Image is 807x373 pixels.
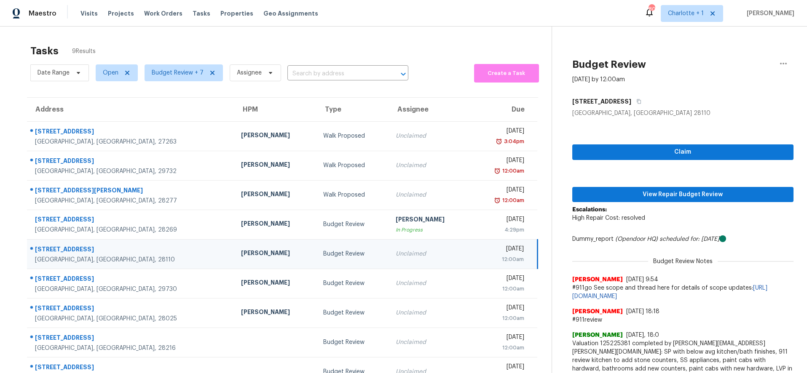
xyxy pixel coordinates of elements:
div: 12:00am [478,314,524,322]
span: View Repair Budget Review [579,189,787,200]
div: [GEOGRAPHIC_DATA], [GEOGRAPHIC_DATA], 27263 [35,138,228,146]
div: Budget Review [323,338,383,346]
span: Geo Assignments [263,9,318,18]
div: [DATE] [478,333,524,344]
span: Budget Review + 7 [152,69,204,77]
div: [DATE] [478,362,524,373]
div: 3:04pm [502,137,524,146]
div: [PERSON_NAME] [241,308,310,318]
div: [DATE] by 12:00am [572,75,625,84]
div: Budget Review [323,220,383,229]
div: Unclaimed [396,161,464,170]
h5: [STREET_ADDRESS] [572,97,631,106]
div: [STREET_ADDRESS] [35,157,228,167]
th: Due [471,98,537,121]
div: Unclaimed [396,250,464,258]
div: [PERSON_NAME] [241,190,310,200]
div: [PERSON_NAME] [241,219,310,230]
div: 12:00am [501,196,524,205]
div: [PERSON_NAME] [241,278,310,289]
div: [GEOGRAPHIC_DATA], [GEOGRAPHIC_DATA], 28216 [35,344,228,352]
div: [GEOGRAPHIC_DATA], [GEOGRAPHIC_DATA], 29730 [35,285,228,293]
div: [GEOGRAPHIC_DATA], [GEOGRAPHIC_DATA], 28277 [35,197,228,205]
div: 12:00am [478,255,523,264]
div: 12:00am [501,167,524,175]
div: [PERSON_NAME] [241,131,310,141]
div: [STREET_ADDRESS] [35,304,228,314]
span: Claim [579,147,787,157]
b: Escalations: [572,207,607,213]
div: Walk Proposed [323,191,383,199]
div: [STREET_ADDRESS] [35,333,228,344]
div: [STREET_ADDRESS] [35,274,228,285]
span: Date Range [38,69,70,77]
div: [DATE] [478,186,524,196]
span: High Repair Cost: resolved [572,215,645,221]
h2: Budget Review [572,60,646,69]
div: [GEOGRAPHIC_DATA], [GEOGRAPHIC_DATA] 28110 [572,109,794,117]
span: [PERSON_NAME] [572,307,623,316]
div: [STREET_ADDRESS] [35,127,228,138]
span: Assignee [237,69,262,77]
span: [PERSON_NAME] [572,275,623,284]
div: [GEOGRAPHIC_DATA], [GEOGRAPHIC_DATA], 28269 [35,226,228,234]
span: [PERSON_NAME] [743,9,794,18]
span: Projects [108,9,134,18]
i: (Opendoor HQ) [615,236,658,242]
div: [DATE] [478,274,524,285]
span: Charlotte + 1 [668,9,704,18]
span: Maestro [29,9,56,18]
span: Create a Task [478,69,534,78]
span: [DATE] 18:18 [626,309,660,314]
div: Unclaimed [396,132,464,140]
span: Open [103,69,118,77]
div: 4:29pm [478,226,524,234]
div: [GEOGRAPHIC_DATA], [GEOGRAPHIC_DATA], 29732 [35,167,228,176]
div: Budget Review [323,309,383,317]
div: [PERSON_NAME] [241,160,310,171]
span: Visits [80,9,98,18]
span: Properties [220,9,253,18]
div: [DATE] [478,304,524,314]
th: Type [316,98,389,121]
div: 12:00am [478,344,524,352]
div: Walk Proposed [323,161,383,170]
th: Address [27,98,234,121]
div: [GEOGRAPHIC_DATA], [GEOGRAPHIC_DATA], 28110 [35,256,228,264]
div: In Progress [396,226,464,234]
div: Unclaimed [396,191,464,199]
button: Claim [572,144,794,160]
h2: Tasks [30,47,59,55]
img: Overdue Alarm Icon [494,167,501,175]
span: #911review [572,316,794,324]
div: [STREET_ADDRESS][PERSON_NAME] [35,186,228,197]
img: Overdue Alarm Icon [496,137,502,146]
span: [DATE] 9:54 [626,277,658,282]
i: scheduled for: [DATE] [660,236,719,242]
div: [STREET_ADDRESS] [35,245,228,256]
button: View Repair Budget Review [572,187,794,202]
th: HPM [234,98,316,121]
span: Budget Review Notes [648,257,718,266]
span: [PERSON_NAME] [572,331,623,339]
img: Overdue Alarm Icon [494,196,501,205]
span: [DATE], 18:0 [626,332,659,338]
div: [PERSON_NAME] [396,215,464,226]
th: Assignee [389,98,471,121]
span: Work Orders [144,9,182,18]
div: Unclaimed [396,309,464,317]
div: Dummy_report [572,235,794,243]
div: [DATE] [478,127,524,137]
div: [DATE] [478,156,524,167]
div: Budget Review [323,279,383,288]
button: Copy Address [631,94,643,109]
div: Unclaimed [396,338,464,346]
div: [PERSON_NAME] [241,249,310,259]
input: Search by address [287,67,385,80]
div: [DATE] [478,215,524,226]
span: 9 Results [72,47,96,56]
div: Unclaimed [396,279,464,288]
div: 80 [649,5,654,13]
div: [DATE] [478,245,523,255]
span: #911go See scope and thread here for details of scope updates: [572,284,794,301]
